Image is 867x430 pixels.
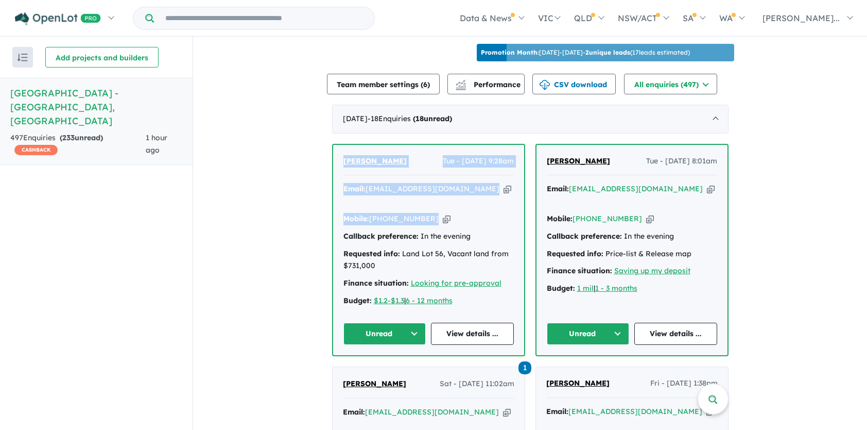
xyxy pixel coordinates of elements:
[547,155,610,168] a: [PERSON_NAME]
[343,379,406,388] span: [PERSON_NAME]
[343,231,419,241] strong: Callback preference:
[456,80,465,86] img: line-chart.svg
[343,156,407,166] span: [PERSON_NAME]
[547,284,575,293] strong: Budget:
[14,145,58,155] span: CASHBACK
[546,377,610,390] a: [PERSON_NAME]
[413,114,452,123] strong: ( unread)
[343,214,369,223] strong: Mobile:
[443,155,514,168] span: Tue - [DATE] 9:28am
[504,184,511,194] button: Copy
[518,360,531,374] a: 1
[156,7,372,29] input: Try estate name, suburb, builder or developer
[547,231,622,241] strong: Callback preference:
[343,407,365,417] strong: Email:
[540,80,550,90] img: download icon
[547,156,610,166] span: [PERSON_NAME]
[343,378,406,390] a: [PERSON_NAME]
[415,114,424,123] span: 18
[546,407,568,416] strong: Email:
[646,213,654,224] button: Copy
[481,48,690,57] p: [DATE] - [DATE] - ( 17 leads estimated)
[503,407,511,418] button: Copy
[585,48,630,56] b: 2 unique leads
[343,249,400,258] strong: Requested info:
[146,133,167,155] span: 1 hour ago
[374,296,404,305] a: $1.2-$1.3
[569,184,703,193] a: [EMAIL_ADDRESS][DOMAIN_NAME]
[547,266,612,275] strong: Finance situation:
[423,80,427,89] span: 6
[595,284,637,293] a: 1 - 3 months
[365,407,499,417] a: [EMAIL_ADDRESS][DOMAIN_NAME]
[327,74,440,94] button: Team member settings (6)
[532,74,616,94] button: CSV download
[646,155,717,168] span: Tue - [DATE] 8:01am
[456,83,466,90] img: bar-chart.svg
[440,378,514,390] span: Sat - [DATE] 11:02am
[369,214,439,223] a: [PHONE_NUMBER]
[577,284,594,293] a: 1 mil
[343,323,426,345] button: Unread
[343,155,407,168] a: [PERSON_NAME]
[343,296,372,305] strong: Budget:
[18,54,28,61] img: sort.svg
[343,184,366,193] strong: Email:
[762,13,840,23] span: [PERSON_NAME]...
[447,74,525,94] button: Performance
[547,230,717,243] div: In the evening
[45,47,159,68] button: Add projects and builders
[547,248,717,260] div: Price-list & Release map
[411,278,501,288] a: Looking for pre-approval
[431,323,514,345] a: View details ...
[547,323,630,345] button: Unread
[60,133,103,142] strong: ( unread)
[547,249,603,258] strong: Requested info:
[343,248,514,273] div: Land Lot 56, Vacant land from $731,000
[366,184,499,193] a: [EMAIL_ADDRESS][DOMAIN_NAME]
[15,12,101,25] img: Openlot PRO Logo White
[343,230,514,243] div: In the evening
[634,323,717,345] a: View details ...
[368,114,452,123] span: - 18 Enquir ies
[568,407,702,416] a: [EMAIL_ADDRESS][DOMAIN_NAME]
[707,184,715,194] button: Copy
[614,266,690,275] a: Saving up my deposit
[481,48,539,56] b: Promotion Month:
[457,80,521,89] span: Performance
[343,278,409,288] strong: Finance situation:
[443,213,450,224] button: Copy
[518,361,531,374] span: 1
[406,296,453,305] a: 6 - 12 months
[547,214,573,223] strong: Mobile:
[546,378,610,388] span: [PERSON_NAME]
[10,86,182,128] h5: [GEOGRAPHIC_DATA] - [GEOGRAPHIC_DATA] , [GEOGRAPHIC_DATA]
[10,132,146,157] div: 497 Enquir ies
[573,214,642,223] a: [PHONE_NUMBER]
[343,295,514,307] div: |
[332,105,729,134] div: [DATE]
[547,184,569,193] strong: Email:
[650,377,718,390] span: Fri - [DATE] 1:38pm
[624,74,717,94] button: All enquiries (497)
[62,133,75,142] span: 233
[547,283,717,295] div: |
